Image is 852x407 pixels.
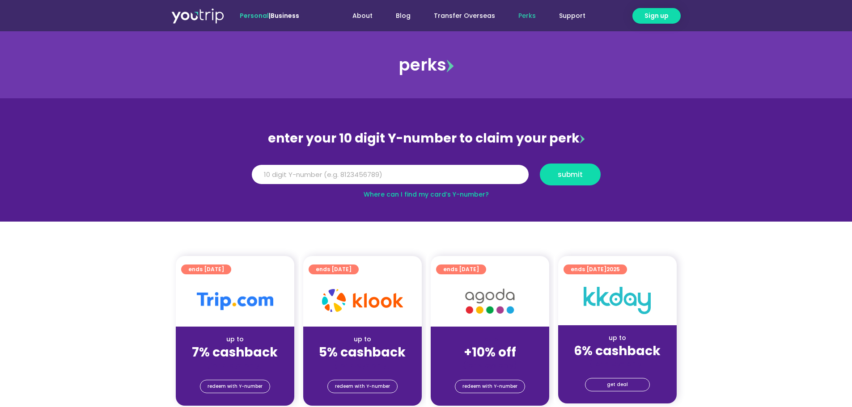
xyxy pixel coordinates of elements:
a: redeem with Y-number [455,380,525,393]
strong: 5% cashback [319,344,406,361]
a: Support [547,8,597,24]
span: Sign up [644,11,669,21]
div: (for stays only) [438,361,542,370]
span: redeem with Y-number [335,380,390,393]
div: enter your 10 digit Y-number to claim your perk [247,127,605,150]
span: | [240,11,299,20]
a: get deal [585,378,650,391]
div: (for stays only) [183,361,287,370]
strong: +10% off [464,344,516,361]
span: ends [DATE] [316,264,352,274]
span: get deal [607,378,628,391]
span: redeem with Y-number [462,380,517,393]
span: up to [482,335,498,344]
div: (for stays only) [565,359,670,369]
a: Where can I find my card’s Y-number? [364,190,489,199]
span: Personal [240,11,269,20]
span: ends [DATE] [571,264,620,274]
div: up to [310,335,415,344]
a: redeem with Y-number [327,380,398,393]
a: Transfer Overseas [422,8,507,24]
form: Y Number [252,164,601,192]
strong: 6% cashback [574,342,661,360]
span: redeem with Y-number [208,380,263,393]
div: up to [565,333,670,343]
a: ends [DATE] [181,264,231,274]
nav: Menu [323,8,597,24]
span: ends [DATE] [443,264,479,274]
div: up to [183,335,287,344]
div: (for stays only) [310,361,415,370]
a: redeem with Y-number [200,380,270,393]
span: ends [DATE] [188,264,224,274]
a: ends [DATE] [309,264,359,274]
span: 2025 [606,265,620,273]
strong: 7% cashback [192,344,278,361]
input: 10 digit Y-number (e.g. 8123456789) [252,165,529,185]
a: Perks [507,8,547,24]
a: About [341,8,384,24]
a: ends [DATE] [436,264,486,274]
a: Sign up [632,8,681,24]
span: submit [558,171,583,178]
a: Business [271,11,299,20]
a: Blog [384,8,422,24]
a: ends [DATE]2025 [564,264,627,274]
button: submit [540,164,601,185]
